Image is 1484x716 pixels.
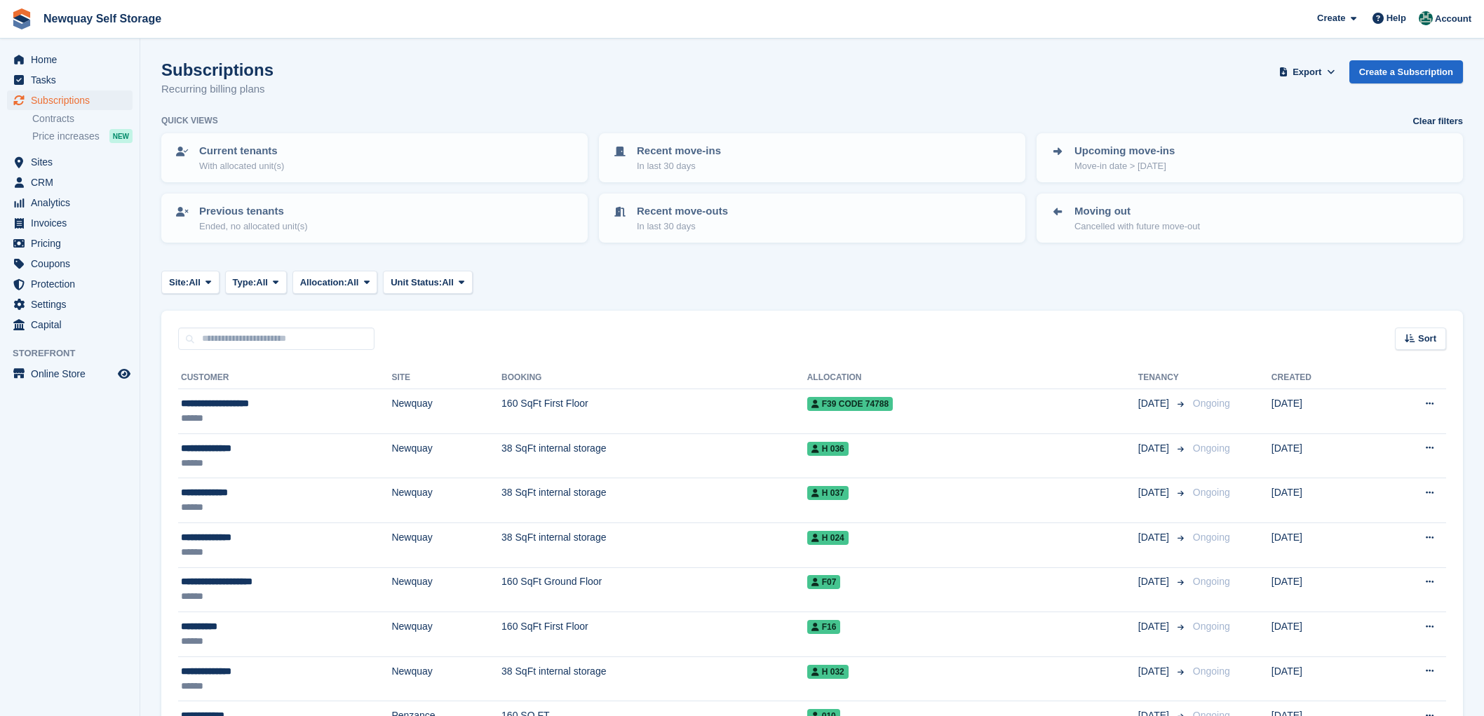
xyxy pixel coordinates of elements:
td: Newquay [391,567,501,612]
p: Ended, no allocated unit(s) [199,219,308,234]
a: Upcoming move-ins Move-in date > [DATE] [1038,135,1462,181]
a: Recent move-outs In last 30 days [600,195,1024,241]
a: Recent move-ins In last 30 days [600,135,1024,181]
a: Clear filters [1412,114,1463,128]
td: Newquay [391,389,501,434]
h1: Subscriptions [161,60,274,79]
a: menu [7,315,133,335]
button: Export [1276,60,1338,83]
span: All [347,276,359,290]
td: [DATE] [1271,656,1372,701]
span: Unit Status: [391,276,442,290]
span: All [256,276,268,290]
td: 38 SqFt internal storage [501,656,807,701]
a: Newquay Self Storage [38,7,167,30]
span: [DATE] [1138,396,1172,411]
span: Pricing [31,234,115,253]
p: Recent move-outs [637,203,728,219]
a: menu [7,295,133,314]
td: 38 SqFt internal storage [501,522,807,567]
img: stora-icon-8386f47178a22dfd0bd8f6a31ec36ba5ce8667c1dd55bd0f319d3a0aa187defe.svg [11,8,32,29]
span: [DATE] [1138,441,1172,456]
th: Site [391,367,501,389]
td: 38 SqFt internal storage [501,478,807,523]
td: 38 SqFt internal storage [501,433,807,478]
a: menu [7,234,133,253]
td: [DATE] [1271,522,1372,567]
span: Home [31,50,115,69]
span: H 037 [807,486,849,500]
span: Coupons [31,254,115,273]
span: Tasks [31,70,115,90]
td: Newquay [391,612,501,657]
td: [DATE] [1271,478,1372,523]
a: Moving out Cancelled with future move-out [1038,195,1462,241]
span: Ongoing [1193,443,1230,454]
span: All [442,276,454,290]
td: [DATE] [1271,567,1372,612]
span: [DATE] [1138,574,1172,589]
a: menu [7,90,133,110]
span: Sort [1418,332,1436,346]
span: Allocation: [300,276,347,290]
span: Ongoing [1193,398,1230,409]
span: [DATE] [1138,619,1172,634]
span: Capital [31,315,115,335]
img: JON [1419,11,1433,25]
span: Invoices [31,213,115,233]
span: [DATE] [1138,664,1172,679]
span: H 032 [807,665,849,679]
span: CRM [31,173,115,192]
span: Protection [31,274,115,294]
p: Recurring billing plans [161,81,274,97]
td: [DATE] [1271,433,1372,478]
a: Current tenants With allocated unit(s) [163,135,586,181]
span: F39 CODE 74788 [807,397,893,411]
th: Tenancy [1138,367,1187,389]
a: menu [7,152,133,172]
button: Type: All [225,271,287,294]
span: Create [1317,11,1345,25]
button: Allocation: All [292,271,378,294]
p: In last 30 days [637,219,728,234]
div: NEW [109,129,133,143]
td: Newquay [391,522,501,567]
a: menu [7,193,133,212]
button: Site: All [161,271,220,294]
span: F16 [807,620,841,634]
td: 160 SqFt Ground Floor [501,567,807,612]
span: Ongoing [1193,487,1230,498]
a: Contracts [32,112,133,126]
th: Customer [178,367,391,389]
span: H 024 [807,531,849,545]
a: Previous tenants Ended, no allocated unit(s) [163,195,586,241]
h6: Quick views [161,114,218,127]
p: Moving out [1074,203,1200,219]
span: Subscriptions [31,90,115,110]
button: Unit Status: All [383,271,472,294]
span: Ongoing [1193,576,1230,587]
td: Newquay [391,433,501,478]
span: Account [1435,12,1471,26]
p: Recent move-ins [637,143,721,159]
span: Site: [169,276,189,290]
a: menu [7,364,133,384]
p: Upcoming move-ins [1074,143,1175,159]
td: Newquay [391,656,501,701]
th: Created [1271,367,1372,389]
span: H 036 [807,442,849,456]
span: Ongoing [1193,666,1230,677]
span: Ongoing [1193,621,1230,632]
a: menu [7,274,133,294]
span: Online Store [31,364,115,384]
td: [DATE] [1271,389,1372,434]
span: [DATE] [1138,485,1172,500]
a: menu [7,254,133,273]
p: With allocated unit(s) [199,159,284,173]
td: 160 SqFt First Floor [501,389,807,434]
a: Preview store [116,365,133,382]
p: Previous tenants [199,203,308,219]
th: Allocation [807,367,1138,389]
span: Type: [233,276,257,290]
p: Current tenants [199,143,284,159]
